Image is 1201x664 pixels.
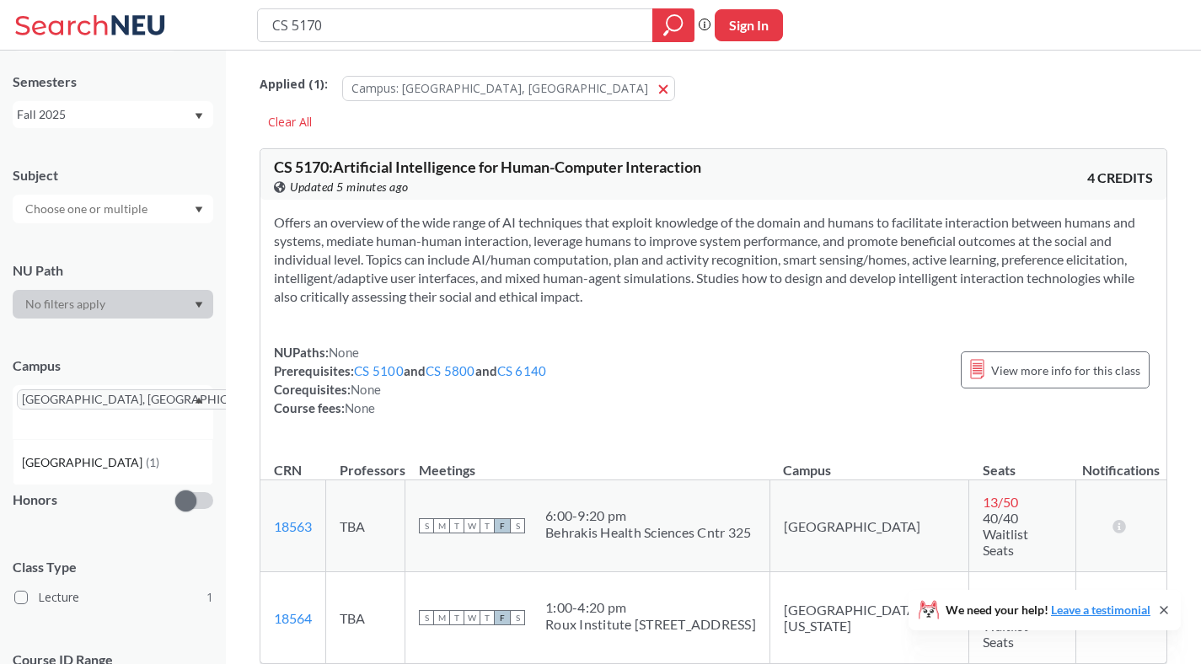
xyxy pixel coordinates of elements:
[663,13,684,37] svg: magnifying glass
[206,588,213,607] span: 1
[274,461,302,479] div: CRN
[1076,444,1167,480] th: Notifications
[195,302,203,308] svg: Dropdown arrow
[497,363,547,378] a: CS 6140
[274,610,312,626] a: 18564
[419,610,434,625] span: S
[260,110,320,135] div: Clear All
[17,105,193,124] div: Fall 2025
[17,389,285,410] span: [GEOGRAPHIC_DATA], [GEOGRAPHIC_DATA]X to remove pill
[545,616,756,633] div: Roux Institute [STREET_ADDRESS]
[969,444,1076,480] th: Seats
[419,518,434,533] span: S
[326,572,405,664] td: TBA
[495,518,510,533] span: F
[13,290,213,319] div: Dropdown arrow
[195,206,203,213] svg: Dropdown arrow
[345,400,375,415] span: None
[351,80,648,96] span: Campus: [GEOGRAPHIC_DATA], [GEOGRAPHIC_DATA]
[426,363,475,378] a: CS 5800
[983,586,1018,602] span: 12 / 32
[464,610,480,625] span: W
[480,518,495,533] span: T
[351,382,381,397] span: None
[13,72,213,91] div: Semesters
[260,75,328,94] span: Applied ( 1 ):
[983,494,1018,510] span: 13 / 50
[495,610,510,625] span: F
[274,343,546,417] div: NUPaths: Prerequisites: and and Corequisites: Course fees:
[1087,169,1153,187] span: 4 CREDITS
[354,363,404,378] a: CS 5100
[769,480,969,572] td: [GEOGRAPHIC_DATA]
[510,518,525,533] span: S
[326,444,405,480] th: Professors
[434,518,449,533] span: M
[545,524,751,541] div: Behrakis Health Sciences Cntr 325
[17,199,158,219] input: Choose one or multiple
[449,518,464,533] span: T
[510,610,525,625] span: S
[329,345,359,360] span: None
[480,610,495,625] span: T
[13,558,213,576] span: Class Type
[449,610,464,625] span: T
[1051,602,1150,617] a: Leave a testimonial
[13,166,213,185] div: Subject
[13,195,213,223] div: Dropdown arrow
[464,518,480,533] span: W
[13,101,213,128] div: Fall 2025Dropdown arrow
[271,11,641,40] input: Class, professor, course number, "phrase"
[13,385,213,439] div: [GEOGRAPHIC_DATA], [GEOGRAPHIC_DATA]X to remove pillDropdown arrow[GEOGRAPHIC_DATA](1)
[405,444,770,480] th: Meetings
[434,610,449,625] span: M
[290,178,409,196] span: Updated 5 minutes ago
[545,599,756,616] div: 1:00 - 4:20 pm
[983,510,1028,558] span: 40/40 Waitlist Seats
[991,360,1140,381] span: View more info for this class
[13,261,213,280] div: NU Path
[769,572,969,664] td: [GEOGRAPHIC_DATA], [US_STATE]
[769,444,969,480] th: Campus
[326,480,405,572] td: TBA
[274,518,312,534] a: 18563
[342,76,675,101] button: Campus: [GEOGRAPHIC_DATA], [GEOGRAPHIC_DATA]
[195,113,203,120] svg: Dropdown arrow
[946,604,1150,616] span: We need your help!
[14,586,213,608] label: Lecture
[195,397,203,404] svg: Dropdown arrow
[715,9,783,41] button: Sign In
[13,490,57,510] p: Honors
[274,213,1153,306] section: Offers an overview of the wide range of AI techniques that exploit knowledge of the domain and hu...
[13,356,213,375] div: Campus
[652,8,694,42] div: magnifying glass
[146,455,159,469] span: ( 1 )
[274,158,701,176] span: CS 5170 : Artificial Intelligence for Human-Computer Interaction
[22,453,146,472] span: [GEOGRAPHIC_DATA]
[545,507,751,524] div: 6:00 - 9:20 pm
